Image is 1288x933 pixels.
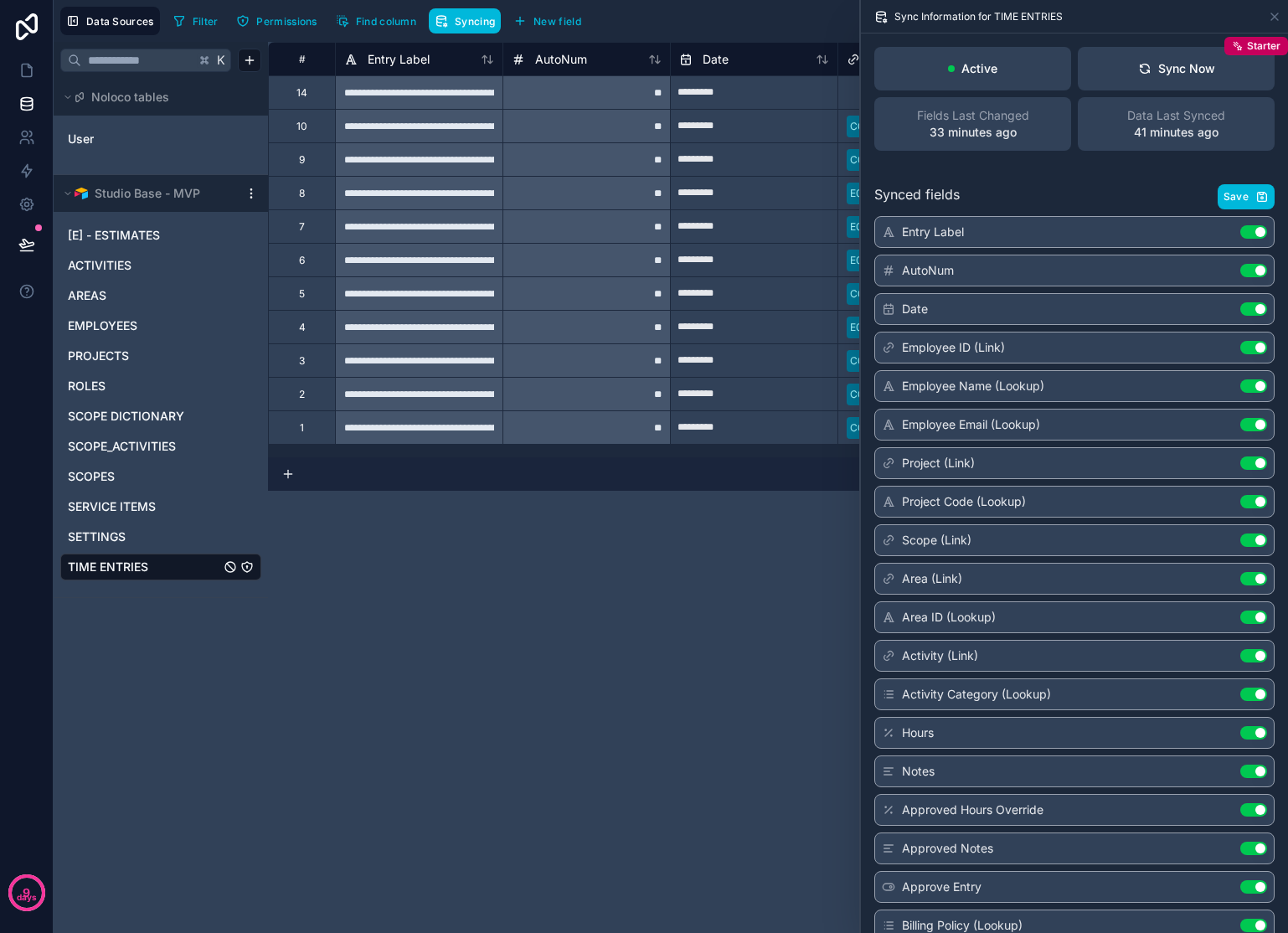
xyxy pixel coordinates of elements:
[850,152,877,168] div: C005
[1247,39,1280,53] span: Starter
[68,559,220,575] a: TIME ENTRIES
[17,891,37,905] p: days
[68,317,220,334] a: EMPLOYEES
[300,421,304,435] div: 1
[68,131,94,147] span: User
[850,253,875,268] div: E002
[429,8,507,34] a: Syncing
[902,224,964,240] span: Entry Label
[1127,107,1225,124] span: Data Last Synced
[68,438,220,455] a: SCOPE_ACTIVITIES
[1138,60,1215,77] div: Sync Now
[230,8,329,34] a: Permissions
[91,89,169,106] span: Noloco tables
[193,15,219,28] span: Filter
[68,468,220,485] a: SCOPES
[1218,184,1275,209] button: Save
[961,60,997,77] p: Active
[296,120,307,133] div: 10
[68,348,129,364] span: PROJECTS
[902,879,981,895] span: Approve Entry
[68,287,106,304] span: AREAS
[68,287,220,304] a: AREAS
[902,840,993,857] span: Approved Notes
[75,187,88,200] img: Airtable Logo
[68,378,106,394] span: ROLES
[60,312,261,339] div: EMPLOYEES
[930,124,1017,141] p: 33 minutes ago
[850,353,877,369] div: C005
[60,373,261,399] div: ROLES
[299,187,305,200] div: 8
[850,219,873,235] div: E001
[60,493,261,520] div: SERVICE ITEMS
[902,339,1005,356] span: Employee ID (Link)
[850,320,873,335] div: E001
[1134,124,1218,141] p: 41 minutes ago
[68,498,220,515] a: SERVICE ITEMS
[281,53,322,65] div: #
[330,8,422,34] button: Find column
[902,609,996,626] span: Area ID (Lookup)
[902,262,954,279] span: AutoNum
[68,131,204,147] a: User
[1078,47,1275,90] button: Sync NowStarter
[167,8,224,34] button: Filter
[60,222,261,249] div: [E] - ESTIMATES
[60,252,261,279] div: ACTIVITIES
[902,724,934,741] span: Hours
[368,51,430,68] span: Entry Label
[60,523,261,550] div: SETTINGS
[68,468,115,485] span: SCOPES
[902,802,1043,818] span: Approved Hours Override
[299,354,305,368] div: 3
[68,378,220,394] a: ROLES
[299,254,305,267] div: 6
[68,257,131,274] span: ACTIVITIES
[60,463,261,490] div: SCOPES
[60,85,251,109] button: Noloco tables
[902,416,1040,433] span: Employee Email (Lookup)
[902,301,928,317] span: Date
[917,107,1029,124] span: Fields Last Changed
[507,8,587,34] button: New field
[60,554,261,580] div: TIME ENTRIES
[299,388,305,401] div: 2
[535,51,587,68] span: AutoNum
[68,438,176,455] span: SCOPE_ACTIVITIES
[533,15,581,28] span: New field
[68,498,156,515] span: SERVICE ITEMS
[902,763,935,780] span: Notes
[850,119,877,134] div: C005
[703,51,729,68] span: Date
[215,54,227,66] span: K
[429,8,501,34] button: Syncing
[296,86,307,100] div: 14
[850,186,873,201] div: E001
[68,348,220,364] a: PROJECTS
[95,185,200,202] span: Studio Base - MVP
[850,420,877,436] div: C005
[68,528,220,545] a: SETTINGS
[60,282,261,309] div: AREAS
[299,153,305,167] div: 9
[68,528,126,545] span: SETTINGS
[68,227,220,244] a: [E] - ESTIMATES
[60,126,261,152] div: User
[256,15,317,28] span: Permissions
[874,184,960,209] span: Synced fields
[902,570,962,587] span: Area (Link)
[68,408,184,425] span: SCOPE DICTIONARY
[894,10,1063,23] span: Sync Information for TIME ENTRIES
[1224,190,1249,204] span: Save
[299,220,305,234] div: 7
[68,408,220,425] a: SCOPE DICTIONARY
[902,686,1051,703] span: Activity Category (Lookup)
[68,227,160,244] span: [E] - ESTIMATES
[850,286,877,302] div: C005
[902,378,1044,394] span: Employee Name (Lookup)
[60,433,261,460] div: SCOPE_ACTIVITIES
[455,15,495,28] span: Syncing
[60,182,238,205] button: Airtable LogoStudio Base - MVP
[902,647,978,664] span: Activity (Link)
